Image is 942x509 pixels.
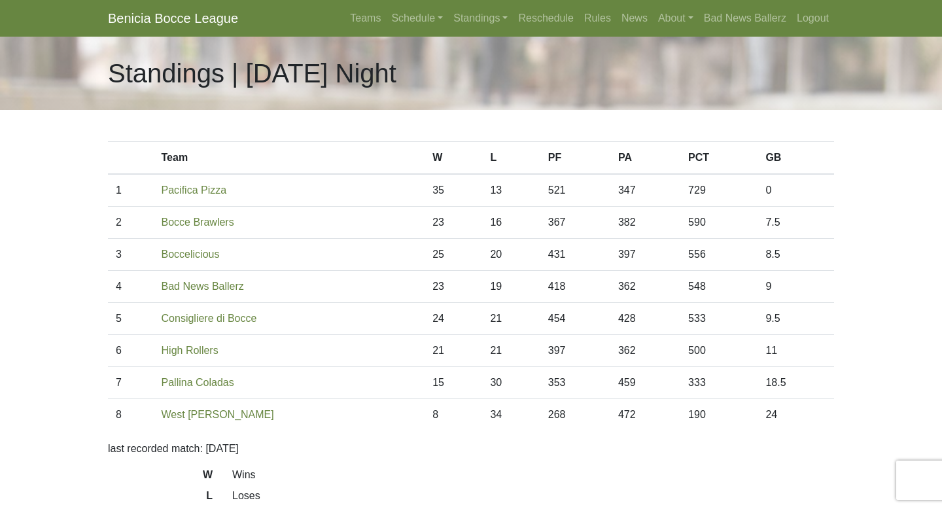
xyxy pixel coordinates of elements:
[758,303,834,335] td: 9.5
[653,5,699,31] a: About
[222,467,844,483] dd: Wins
[108,399,154,431] td: 8
[482,174,540,207] td: 13
[680,174,758,207] td: 729
[108,239,154,271] td: 3
[425,142,482,175] th: W
[108,174,154,207] td: 1
[108,367,154,399] td: 7
[425,271,482,303] td: 23
[482,335,540,367] td: 21
[162,249,220,260] a: Boccelicious
[758,399,834,431] td: 24
[482,239,540,271] td: 20
[610,142,680,175] th: PA
[680,303,758,335] td: 533
[540,303,610,335] td: 454
[386,5,448,31] a: Schedule
[540,367,610,399] td: 353
[98,467,222,488] dt: W
[610,271,680,303] td: 362
[680,239,758,271] td: 556
[680,399,758,431] td: 190
[540,142,610,175] th: PF
[154,142,425,175] th: Team
[758,367,834,399] td: 18.5
[758,207,834,239] td: 7.5
[680,271,758,303] td: 548
[482,303,540,335] td: 21
[699,5,792,31] a: Bad News Ballerz
[108,441,834,457] p: last recorded match: [DATE]
[540,271,610,303] td: 418
[758,142,834,175] th: GB
[425,335,482,367] td: 21
[222,488,844,504] dd: Loses
[680,335,758,367] td: 500
[758,239,834,271] td: 8.5
[108,303,154,335] td: 5
[610,207,680,239] td: 382
[482,399,540,431] td: 34
[425,367,482,399] td: 15
[425,399,482,431] td: 8
[758,174,834,207] td: 0
[482,142,540,175] th: L
[540,239,610,271] td: 431
[448,5,513,31] a: Standings
[162,377,234,388] a: Pallina Coladas
[108,207,154,239] td: 2
[482,367,540,399] td: 30
[482,207,540,239] td: 16
[616,5,653,31] a: News
[162,217,234,228] a: Bocce Brawlers
[540,399,610,431] td: 268
[610,239,680,271] td: 397
[540,174,610,207] td: 521
[610,335,680,367] td: 362
[513,5,579,31] a: Reschedule
[425,303,482,335] td: 24
[108,5,238,31] a: Benicia Bocce League
[610,174,680,207] td: 347
[540,207,610,239] td: 367
[425,174,482,207] td: 35
[579,5,616,31] a: Rules
[680,207,758,239] td: 590
[345,5,386,31] a: Teams
[108,58,396,89] h1: Standings | [DATE] Night
[162,345,218,356] a: High Rollers
[482,271,540,303] td: 19
[98,488,222,509] dt: L
[425,207,482,239] td: 23
[680,142,758,175] th: PCT
[162,409,274,420] a: West [PERSON_NAME]
[610,303,680,335] td: 428
[540,335,610,367] td: 397
[162,184,227,196] a: Pacifica Pizza
[758,271,834,303] td: 9
[758,335,834,367] td: 11
[108,335,154,367] td: 6
[162,281,244,292] a: Bad News Ballerz
[610,367,680,399] td: 459
[610,399,680,431] td: 472
[680,367,758,399] td: 333
[792,5,834,31] a: Logout
[162,313,257,324] a: Consigliere di Bocce
[425,239,482,271] td: 25
[108,271,154,303] td: 4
